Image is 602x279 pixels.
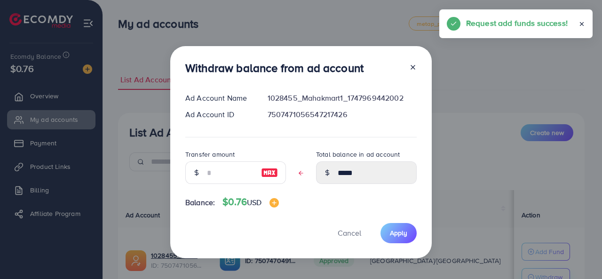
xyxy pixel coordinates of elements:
[326,223,373,243] button: Cancel
[466,17,568,29] h5: Request add funds success!
[390,228,407,238] span: Apply
[185,197,215,208] span: Balance:
[247,197,261,207] span: USD
[178,109,260,120] div: Ad Account ID
[562,237,595,272] iframe: Chat
[222,196,278,208] h4: $0.76
[185,150,235,159] label: Transfer amount
[380,223,417,243] button: Apply
[269,198,279,207] img: image
[316,150,400,159] label: Total balance in ad account
[260,93,424,104] div: 1028455_Mahakmart1_1747969442002
[178,93,260,104] div: Ad Account Name
[260,109,424,120] div: 7507471056547217426
[261,167,278,178] img: image
[338,228,361,238] span: Cancel
[185,61,364,75] h3: Withdraw balance from ad account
